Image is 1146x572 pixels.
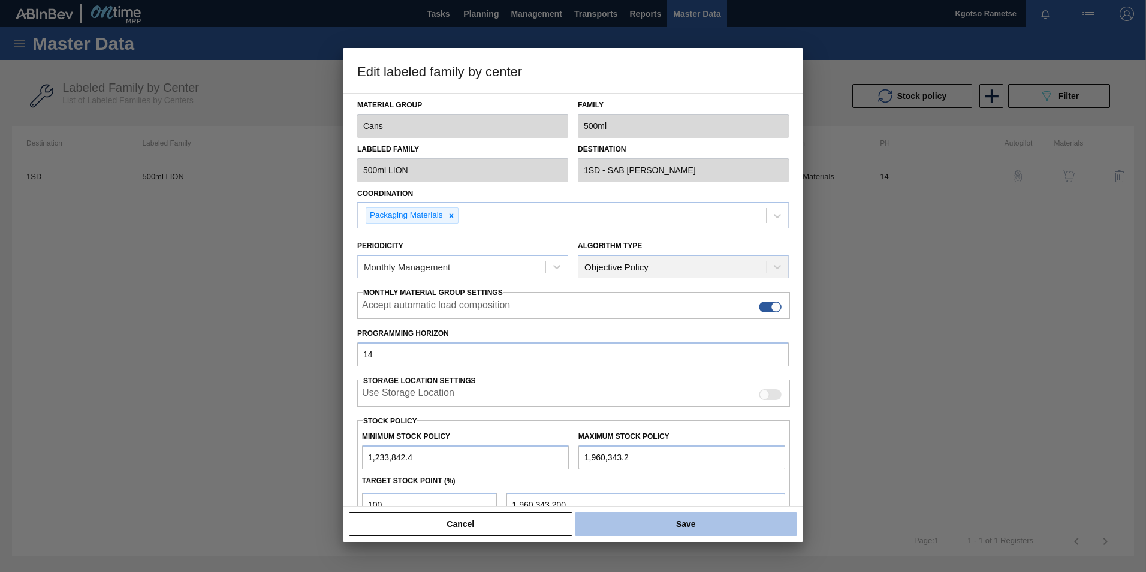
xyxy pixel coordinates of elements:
[363,417,417,425] label: Stock Policy
[575,512,797,536] button: Save
[362,300,510,314] label: Accept automatic load composition
[357,97,568,114] label: Material Group
[578,97,789,114] label: Family
[364,262,450,272] div: Monthly Management
[362,477,456,485] label: Target Stock Point (%)
[578,141,789,158] label: Destination
[357,189,413,198] label: Coordination
[343,48,803,94] h3: Edit labeled family by center
[357,325,789,342] label: Programming Horizon
[362,387,454,402] label: When enabled, the system will display stocks from different storage locations.
[363,377,476,385] span: Storage Location Settings
[362,432,450,441] label: Minimum Stock Policy
[366,208,445,223] div: Packaging Materials
[363,288,503,297] span: Monthly Material Group Settings
[357,242,403,250] label: Periodicity
[349,512,572,536] button: Cancel
[578,432,669,441] label: Maximum Stock Policy
[357,141,568,158] label: Labeled Family
[578,242,642,250] label: Algorithm Type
